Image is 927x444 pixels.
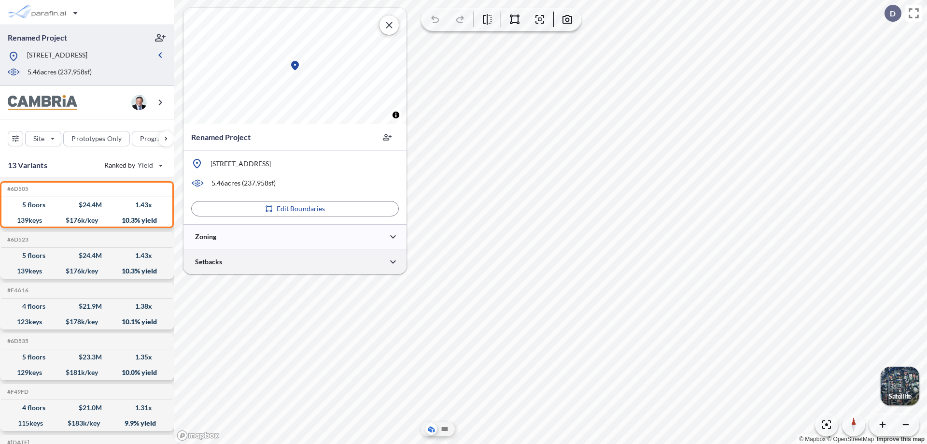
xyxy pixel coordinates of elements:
[195,232,216,242] p: Zoning
[5,287,28,294] h5: Click to copy the code
[211,178,276,188] p: 5.46 acres ( 237,958 sf)
[138,160,154,170] span: Yield
[881,367,919,405] button: Switcher ImageSatellite
[63,131,130,146] button: Prototypes Only
[799,436,826,443] a: Mapbox
[888,392,912,400] p: Satellite
[439,423,450,435] button: Site Plan
[8,95,77,110] img: BrandImage
[8,159,47,171] p: 13 Variants
[191,201,399,216] button: Edit Boundaries
[33,134,44,143] p: Site
[97,158,169,173] button: Ranked by Yield
[183,8,407,124] canvas: Map
[177,430,219,441] a: Mapbox homepage
[289,60,301,72] div: Map marker
[393,110,399,120] span: Toggle attribution
[890,9,896,18] p: D
[71,134,122,143] p: Prototypes Only
[5,236,28,243] h5: Click to copy the code
[27,50,87,62] p: [STREET_ADDRESS]
[5,388,28,395] h5: Click to copy the code
[390,109,402,121] button: Toggle attribution
[8,32,67,43] p: Renamed Project
[132,131,184,146] button: Program
[28,67,92,78] p: 5.46 acres ( 237,958 sf)
[277,204,325,214] p: Edit Boundaries
[881,367,919,405] img: Switcher Image
[25,131,61,146] button: Site
[211,159,271,169] p: [STREET_ADDRESS]
[131,95,147,110] img: user logo
[5,186,28,192] h5: Click to copy the code
[5,338,28,344] h5: Click to copy the code
[191,131,251,143] p: Renamed Project
[425,423,437,435] button: Aerial View
[140,134,167,143] p: Program
[827,436,874,443] a: OpenStreetMap
[877,436,925,443] a: Improve this map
